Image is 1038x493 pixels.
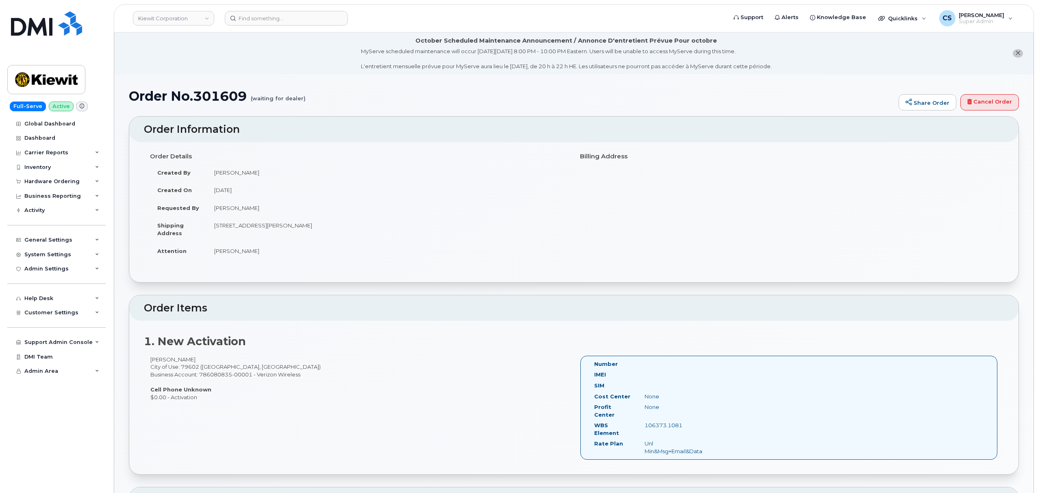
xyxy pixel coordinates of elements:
[594,371,606,378] label: IMEI
[157,187,192,193] strong: Created On
[207,216,568,242] td: [STREET_ADDRESS][PERSON_NAME]
[144,356,574,401] div: [PERSON_NAME] City of Use: 79602 ([GEOGRAPHIC_DATA], [GEOGRAPHIC_DATA]) Business Account: 7860808...
[594,440,623,448] label: Rate Plan
[594,360,618,368] label: Number
[580,153,998,160] h4: Billing Address
[144,335,246,348] strong: 1. New Activation
[594,403,632,418] label: Profit Center
[144,124,1004,135] h2: Order Information
[129,89,895,103] h1: Order No.301609
[251,89,306,102] small: (waiting for dealer)
[157,248,187,254] strong: Attention
[207,199,568,217] td: [PERSON_NAME]
[150,386,211,393] strong: Cell Phone Unknown
[594,422,632,437] label: WBS Element
[594,382,604,389] label: SIM
[150,153,568,160] h4: Order Details
[638,422,709,429] div: 106373.1081
[415,37,717,45] div: October Scheduled Maintenance Announcement / Annonce D'entretient Prévue Pour octobre
[157,222,184,236] strong: Shipping Address
[594,393,630,400] label: Cost Center
[144,303,1004,314] h2: Order Items
[638,403,709,411] div: None
[157,169,191,176] strong: Created By
[207,164,568,182] td: [PERSON_NAME]
[1003,458,1032,487] iframe: Messenger Launcher
[207,181,568,199] td: [DATE]
[361,48,772,70] div: MyServe scheduled maintenance will occur [DATE][DATE] 8:00 PM - 10:00 PM Eastern. Users will be u...
[638,440,709,455] div: Unl Min&Msg+Email&Data
[1013,49,1023,58] button: close notification
[207,242,568,260] td: [PERSON_NAME]
[899,94,956,110] a: Share Order
[157,205,199,211] strong: Requested By
[638,393,709,400] div: None
[960,94,1019,110] a: Cancel Order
